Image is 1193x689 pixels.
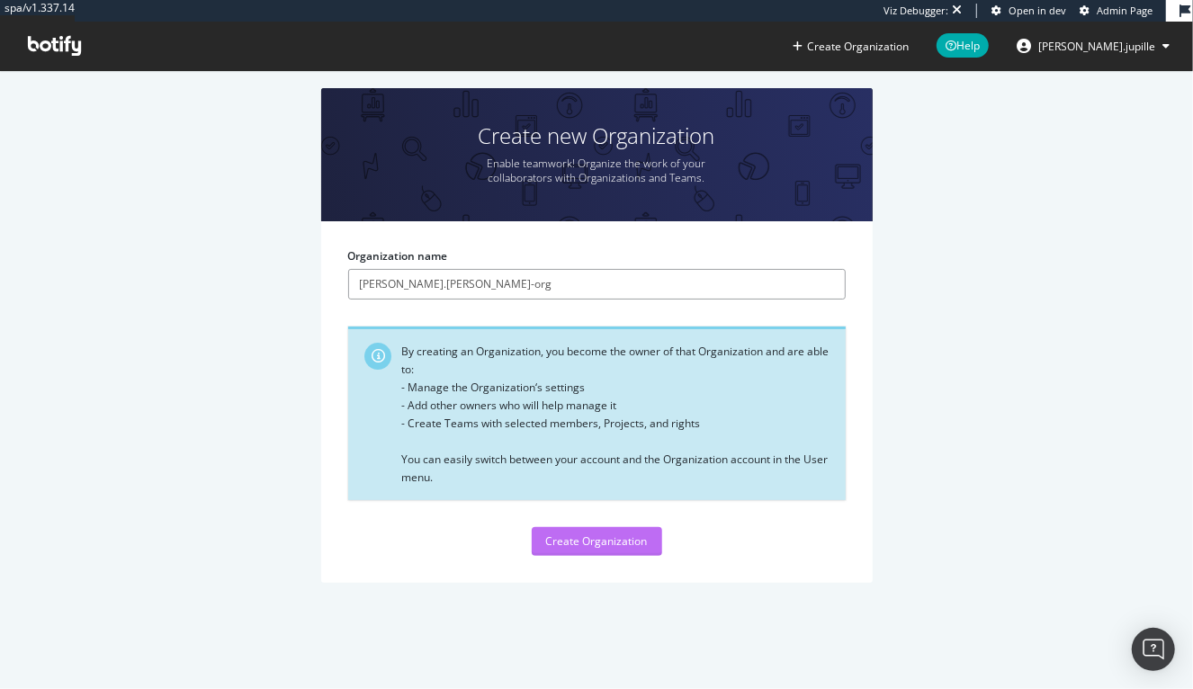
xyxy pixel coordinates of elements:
a: Admin Page [1080,4,1153,18]
button: [PERSON_NAME].jupille [1002,31,1184,60]
span: Admin Page [1097,4,1153,17]
div: Viz Debugger: [884,4,948,18]
p: Enable teamwork! Organize the work of your collaborators with Organizations and Teams. [462,157,731,185]
div: Open Intercom Messenger [1132,628,1175,671]
h1: Create new Organization [321,124,873,148]
button: Create Organization [792,38,910,55]
label: Organization name [348,248,448,264]
button: Create Organization [532,527,662,556]
a: Open in dev [991,4,1066,18]
input: Organization name [348,269,846,300]
span: Help [937,33,989,58]
span: benjamin.jupille [1038,39,1155,54]
span: Open in dev [1009,4,1066,17]
div: Create Organization [546,533,648,549]
div: By creating an Organization, you become the owner of that Organization and are able to: - Manage ... [402,343,832,487]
